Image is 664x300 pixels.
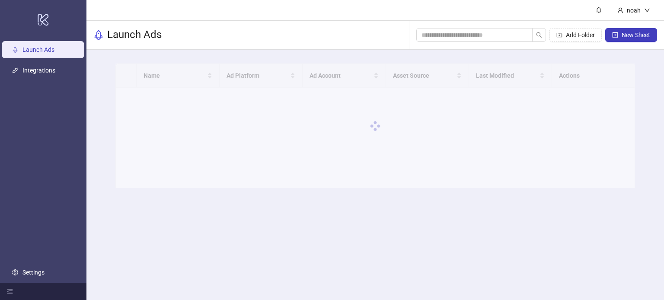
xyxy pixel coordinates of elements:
[22,67,55,74] a: Integrations
[622,32,650,38] span: New Sheet
[536,32,542,38] span: search
[612,32,618,38] span: plus-square
[22,269,45,276] a: Settings
[596,7,602,13] span: bell
[617,7,623,13] span: user
[22,46,54,53] a: Launch Ads
[566,32,595,38] span: Add Folder
[556,32,562,38] span: folder-add
[93,30,104,40] span: rocket
[623,6,644,15] div: noah
[107,28,162,42] h3: Launch Ads
[549,28,602,42] button: Add Folder
[644,7,650,13] span: down
[7,288,13,294] span: menu-fold
[605,28,657,42] button: New Sheet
